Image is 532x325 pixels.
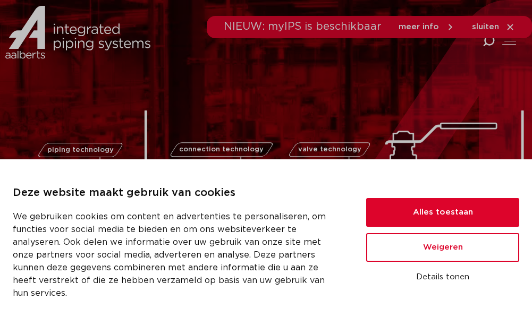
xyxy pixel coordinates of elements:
[366,198,519,227] button: Alles toestaan
[180,146,264,153] span: connection technology
[472,22,515,32] a: sluiten
[13,185,341,202] p: Deze website maakt gebruik van cookies
[47,147,113,153] span: piping technology
[472,23,499,31] span: sluiten
[224,21,382,32] span: NIEUW: myIPS is beschikbaar
[399,23,439,31] span: meer info
[399,22,455,32] a: meer info
[13,210,341,300] p: We gebruiken cookies om content en advertenties te personaliseren, om functies voor social media ...
[366,268,519,286] button: Details tonen
[298,146,361,153] span: valve technology
[366,233,519,262] button: Weigeren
